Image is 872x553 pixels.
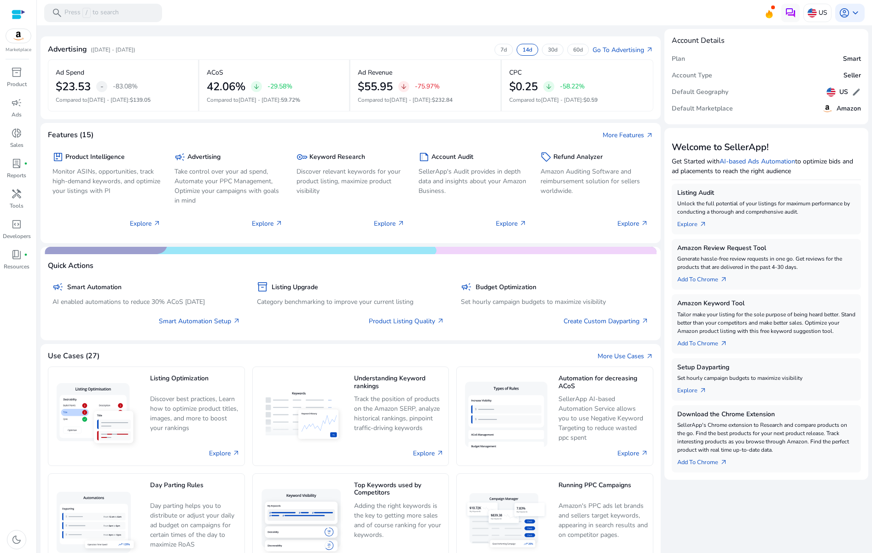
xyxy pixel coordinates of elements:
[509,96,645,104] p: Compared to :
[56,68,84,77] p: Ad Spend
[583,96,598,104] span: $0.59
[545,83,552,90] span: arrow_downward
[564,316,649,326] a: Create Custom Dayparting
[11,219,22,230] span: code_blocks
[257,297,445,307] p: Category benchmarking to improve your current listing
[822,103,833,114] img: amazon.svg
[358,68,392,77] p: Ad Revenue
[839,7,850,18] span: account_circle
[257,385,347,447] img: Understanding Keyword rankings
[677,216,714,229] a: Explorearrow_outward
[267,83,292,90] p: -29.58%
[641,317,649,325] span: arrow_outward
[720,157,795,166] a: AI-based Ads Automation
[150,394,240,433] p: Discover best practices, Learn how to optimize product titles, images, and more to boost your ran...
[64,8,119,18] p: Press to search
[677,454,735,467] a: Add To Chrome
[113,83,138,90] p: -83.08%
[558,394,648,442] p: SellerApp AI-based Automation Service allows you to use Negative Keyword Targeting to reduce wast...
[11,188,22,199] span: handyman
[808,8,817,17] img: us.svg
[548,46,558,53] p: 30d
[233,449,240,457] span: arrow_outward
[159,316,240,326] a: Smart Automation Setup
[56,80,91,93] h2: $23.53
[24,162,28,165] span: fiber_manual_record
[56,96,191,104] p: Compared to :
[296,167,405,196] p: Discover relevant keywords for your product listing, maximize product visibility
[641,220,648,227] span: arrow_outward
[819,5,827,21] p: US
[573,46,583,53] p: 60d
[720,276,727,283] span: arrow_outward
[397,220,405,227] span: arrow_outward
[91,46,135,54] p: ([DATE] - [DATE])
[541,151,552,163] span: sell
[48,262,93,270] h4: Quick Actions
[699,387,707,394] span: arrow_outward
[560,83,585,90] p: -58.22%
[826,87,836,97] img: us.svg
[65,153,125,161] h5: Product Intelligence
[839,88,848,96] h5: US
[252,219,283,228] p: Explore
[593,45,653,55] a: Go To Advertisingarrow_outward
[677,310,856,335] p: Tailor make your listing for the sole purpose of being heard better. Stand better than your compe...
[10,202,23,210] p: Tools
[10,141,23,149] p: Sales
[432,96,453,104] span: $232.84
[6,47,31,53] p: Marketplace
[150,482,240,498] h5: Day Parting Rules
[309,153,365,161] h5: Keyword Research
[7,171,26,180] p: Reports
[153,220,161,227] span: arrow_outward
[24,253,28,256] span: fiber_manual_record
[603,130,653,140] a: More Featuresarrow_outward
[617,219,648,228] p: Explore
[7,80,27,88] p: Product
[233,317,240,325] span: arrow_outward
[415,83,440,90] p: -75.97%
[437,317,444,325] span: arrow_outward
[677,271,735,284] a: Add To Chrome
[11,128,22,139] span: donut_small
[837,105,861,113] h5: Amazon
[354,394,444,433] p: Track the position of products on the Amazon SERP, analyze historical rankings, pinpoint traffic-...
[436,449,444,457] span: arrow_outward
[541,167,649,196] p: Amazon Auditing Software and reimbursement solution for sellers worldwide.
[509,80,538,93] h2: $0.25
[677,374,856,382] p: Set hourly campaign budgets to maximize visibility
[672,55,685,63] h5: Plan
[617,448,648,458] a: Explore
[672,157,861,176] p: Get Started with to optimize bids and ad placements to reach the right audience
[53,379,143,453] img: Listing Optimization
[374,219,405,228] p: Explore
[500,46,507,53] p: 7d
[419,167,527,196] p: SellerApp's Audit provides in depth data and insights about your Amazon Business.
[850,7,861,18] span: keyboard_arrow_down
[150,501,240,549] p: Day parting helps you to distribute or adjust your daily ad budget on campaigns for certain times...
[852,87,861,97] span: edit
[174,167,283,205] p: Take control over your ad spend, Automate your PPC Management, Optimize your campaigns with goals...
[48,45,87,54] h4: Advertising
[461,297,649,307] p: Set hourly campaign budgets to maximize visibility
[253,83,260,90] span: arrow_downward
[12,111,22,119] p: Ads
[369,316,444,326] a: Product Listing Quality
[207,68,223,77] p: ACoS
[672,72,712,80] h5: Account Type
[82,8,91,18] span: /
[461,378,551,454] img: Automation for decreasing ACoS
[354,501,444,540] p: Adding the right keywords is the key to getting more sales and of course ranking for your keywords.
[209,448,240,458] a: Explore
[672,88,728,96] h5: Default Geography
[598,351,653,361] a: More Use Casesarrow_outward
[52,281,64,292] span: campaign
[52,167,161,196] p: Monitor ASINs, opportunities, track high-demand keywords, and optimize your listings with PI
[677,382,714,395] a: Explorearrow_outward
[238,96,279,104] span: [DATE] - [DATE]
[720,340,727,347] span: arrow_outward
[67,284,122,291] h5: Smart Automation
[646,46,653,53] span: arrow_outward
[523,46,532,53] p: 14d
